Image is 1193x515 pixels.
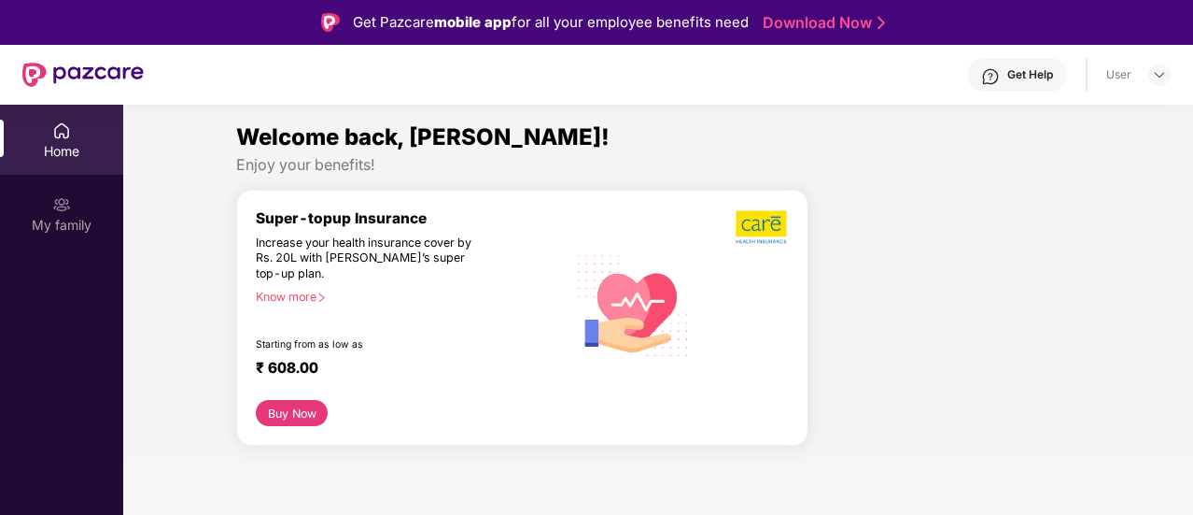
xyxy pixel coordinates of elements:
img: svg+xml;base64,PHN2ZyBpZD0iRHJvcGRvd24tMzJ4MzIiIHhtbG5zPSJodHRwOi8vd3d3LnczLm9yZy8yMDAwL3N2ZyIgd2... [1152,67,1167,82]
strong: mobile app [434,13,512,31]
span: right [316,293,327,303]
img: b5dec4f62d2307b9de63beb79f102df3.png [736,209,789,245]
img: Logo [321,13,340,32]
img: svg+xml;base64,PHN2ZyB4bWxucz0iaHR0cDovL3d3dy53My5vcmcvMjAwMC9zdmciIHhtbG5zOnhsaW5rPSJodHRwOi8vd3... [567,236,700,372]
button: Buy Now [256,400,328,426]
div: Enjoy your benefits! [236,155,1080,175]
div: User [1106,67,1131,82]
img: svg+xml;base64,PHN2ZyB3aWR0aD0iMjAiIGhlaWdodD0iMjAiIHZpZXdCb3g9IjAgMCAyMCAyMCIgZmlsbD0ibm9uZSIgeG... [52,195,71,214]
img: svg+xml;base64,PHN2ZyBpZD0iSG9tZSIgeG1sbnM9Imh0dHA6Ly93d3cudzMub3JnLzIwMDAvc3ZnIiB3aWR0aD0iMjAiIG... [52,122,71,140]
div: Increase your health insurance cover by Rs. 20L with [PERSON_NAME]’s super top-up plan. [256,236,486,282]
div: Get Help [1007,67,1053,82]
div: Starting from as low as [256,338,487,351]
img: Stroke [877,13,885,33]
img: New Pazcare Logo [22,63,144,87]
img: svg+xml;base64,PHN2ZyBpZD0iSGVscC0zMngzMiIgeG1sbnM9Imh0dHA6Ly93d3cudzMub3JnLzIwMDAvc3ZnIiB3aWR0aD... [981,67,1000,86]
a: Download Now [763,13,879,33]
div: Get Pazcare for all your employee benefits need [353,11,749,34]
div: Super-topup Insurance [256,209,567,227]
div: ₹ 608.00 [256,359,548,381]
span: Welcome back, [PERSON_NAME]! [236,123,610,150]
div: Know more [256,290,555,303]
